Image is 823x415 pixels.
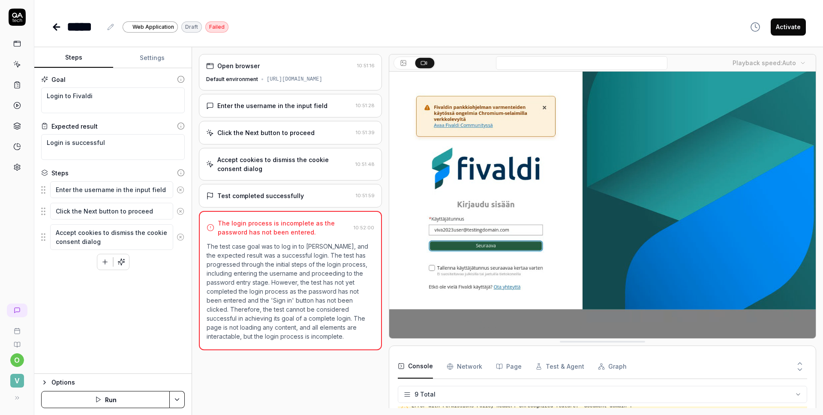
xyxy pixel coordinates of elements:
button: View version history [745,18,766,36]
div: Options [51,377,185,388]
div: Test completed successfully [217,191,304,200]
button: Network [447,355,482,379]
button: o [10,353,24,367]
div: Steps [51,168,69,177]
time: 10:51:28 [356,102,375,108]
button: V [3,367,30,389]
a: Documentation [3,334,30,348]
button: Test & Agent [535,355,584,379]
button: Activate [771,18,806,36]
button: Run [41,391,170,408]
a: Book a call with us [3,321,30,334]
div: The login process is incomplete as the password has not been entered. [218,219,350,237]
div: Failed [205,21,228,33]
time: 10:51:16 [357,63,375,69]
pre: Error with Permissions-Policy header: Unrecognized feature: 'document-domain'. [411,403,804,410]
button: Settings [113,48,192,68]
div: Draft [181,21,202,33]
time: 10:52:00 [354,225,374,231]
div: Playback speed: [733,58,796,67]
div: Default environment [206,75,258,83]
div: Goal [51,75,66,84]
span: V [10,374,24,388]
a: Web Application [123,21,178,33]
button: Options [41,377,185,388]
a: New conversation [7,304,27,317]
time: 10:51:48 [355,161,375,167]
span: Web Application [132,23,174,31]
button: Remove step [173,181,188,198]
div: Expected result [51,122,98,131]
button: Page [496,355,522,379]
div: Click the Next button to proceed [217,128,315,137]
div: Suggestions [41,202,185,220]
div: Suggestions [41,181,185,199]
button: Graph [598,355,627,379]
div: Accept cookies to dismiss the cookie consent dialog [217,155,352,173]
p: The test case goal was to log in to [PERSON_NAME], and the expected result was a successful login... [207,242,374,341]
div: Suggestions [41,224,185,250]
div: Enter the username in the input field [217,101,327,110]
div: Open browser [217,61,260,70]
button: Steps [34,48,113,68]
time: 10:51:59 [356,192,375,198]
button: Remove step [173,203,188,220]
div: [URL][DOMAIN_NAME] [267,75,322,83]
button: Console [398,355,433,379]
button: Remove step [173,229,188,246]
time: 10:51:39 [356,129,375,135]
